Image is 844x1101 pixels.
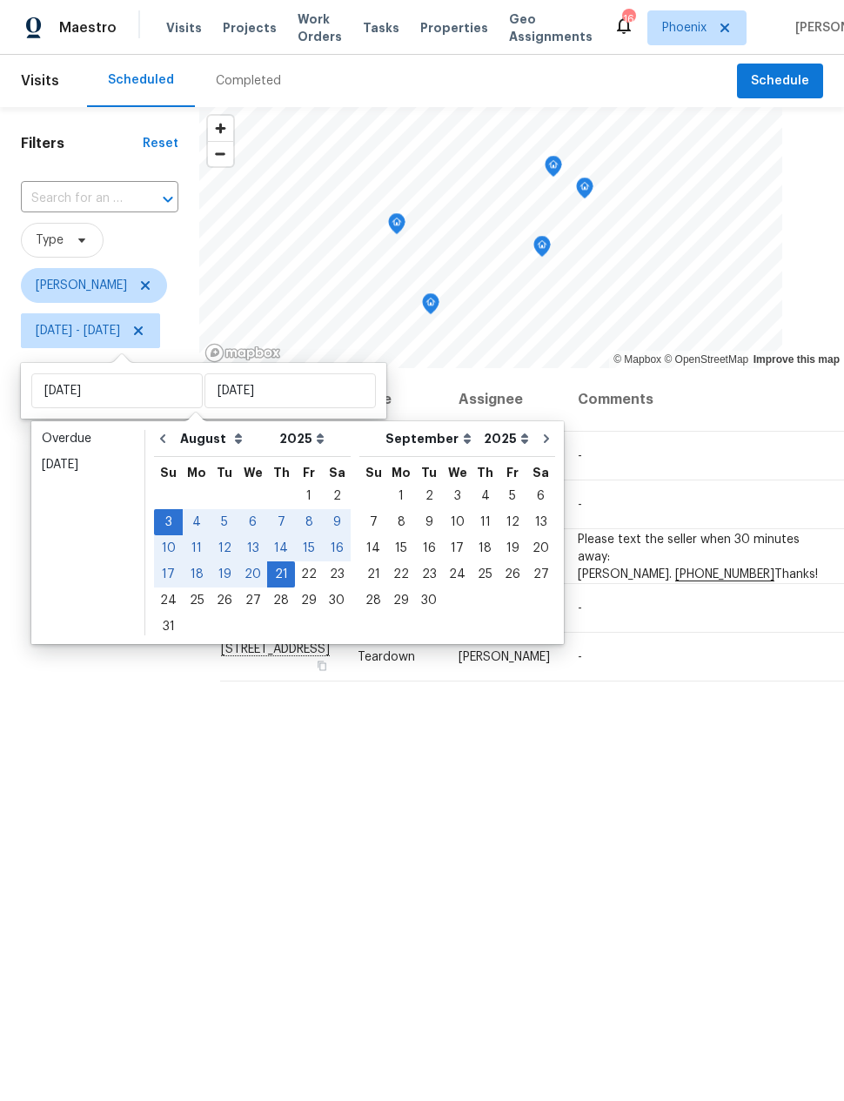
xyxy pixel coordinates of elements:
[415,509,443,535] div: Tue Sep 09 2025
[154,614,183,639] div: 31
[509,10,593,45] span: Geo Assignments
[323,587,351,614] div: Sat Aug 30 2025
[737,64,823,99] button: Schedule
[359,587,387,614] div: Sun Sep 28 2025
[156,187,180,211] button: Open
[526,483,555,509] div: Sat Sep 06 2025
[420,19,488,37] span: Properties
[415,562,443,587] div: 23
[295,510,323,534] div: 8
[392,467,411,479] abbr: Monday
[472,509,499,535] div: Thu Sep 11 2025
[154,561,183,587] div: Sun Aug 17 2025
[314,658,330,674] button: Copy Address
[472,483,499,509] div: Thu Sep 04 2025
[359,561,387,587] div: Sun Sep 21 2025
[359,588,387,613] div: 28
[267,561,295,587] div: Thu Aug 21 2025
[387,535,415,561] div: Mon Sep 15 2025
[578,533,818,581] span: Please text the seller when 30 minutes away: [PERSON_NAME]. Thanks!
[499,484,526,508] div: 5
[238,536,267,561] div: 13
[223,19,277,37] span: Projects
[479,426,533,452] select: Year
[208,142,233,166] span: Zoom out
[459,651,550,663] span: [PERSON_NAME]
[238,509,267,535] div: Wed Aug 06 2025
[472,561,499,587] div: Thu Sep 25 2025
[211,509,238,535] div: Tue Aug 05 2025
[751,70,809,92] span: Schedule
[323,561,351,587] div: Sat Aug 23 2025
[622,10,634,28] div: 16
[154,535,183,561] div: Sun Aug 10 2025
[166,19,202,37] span: Visits
[415,483,443,509] div: Tue Sep 02 2025
[323,483,351,509] div: Sat Aug 02 2025
[154,509,183,535] div: Sun Aug 03 2025
[344,368,445,432] th: Type
[365,467,382,479] abbr: Sunday
[21,185,130,212] input: Search for an address...
[381,426,479,452] select: Month
[160,467,177,479] abbr: Sunday
[499,536,526,561] div: 19
[613,353,661,366] a: Mapbox
[211,536,238,561] div: 12
[211,562,238,587] div: 19
[323,536,351,561] div: 16
[443,562,472,587] div: 24
[415,587,443,614] div: Tue Sep 30 2025
[267,588,295,613] div: 28
[217,467,232,479] abbr: Tuesday
[443,561,472,587] div: Wed Sep 24 2025
[154,614,183,640] div: Sun Aug 31 2025
[415,588,443,613] div: 30
[21,135,143,152] h1: Filters
[36,322,120,339] span: [DATE] - [DATE]
[358,651,415,663] span: Teardown
[443,483,472,509] div: Wed Sep 03 2025
[295,536,323,561] div: 15
[499,483,526,509] div: Fri Sep 05 2025
[472,562,499,587] div: 25
[387,561,415,587] div: Mon Sep 22 2025
[443,484,472,508] div: 3
[143,135,178,152] div: Reset
[42,430,134,447] div: Overdue
[472,510,499,534] div: 11
[472,484,499,508] div: 4
[323,509,351,535] div: Sat Aug 09 2025
[533,421,559,456] button: Go to next month
[183,562,211,587] div: 18
[387,510,415,534] div: 8
[154,562,183,587] div: 17
[662,19,707,37] span: Phoenix
[388,213,405,240] div: Map marker
[154,587,183,614] div: Sun Aug 24 2025
[421,467,437,479] abbr: Tuesday
[183,535,211,561] div: Mon Aug 11 2025
[108,71,174,89] div: Scheduled
[295,535,323,561] div: Fri Aug 15 2025
[295,484,323,508] div: 1
[303,467,315,479] abbr: Friday
[323,510,351,534] div: 9
[526,510,555,534] div: 13
[506,467,519,479] abbr: Friday
[211,561,238,587] div: Tue Aug 19 2025
[387,484,415,508] div: 1
[273,467,290,479] abbr: Thursday
[295,561,323,587] div: Fri Aug 22 2025
[238,588,267,613] div: 27
[323,588,351,613] div: 30
[154,510,183,534] div: 3
[387,587,415,614] div: Mon Sep 29 2025
[295,562,323,587] div: 22
[204,373,376,408] input: Fri, Aug 21
[415,561,443,587] div: Tue Sep 23 2025
[295,483,323,509] div: Fri Aug 01 2025
[183,509,211,535] div: Mon Aug 04 2025
[387,536,415,561] div: 15
[359,510,387,534] div: 7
